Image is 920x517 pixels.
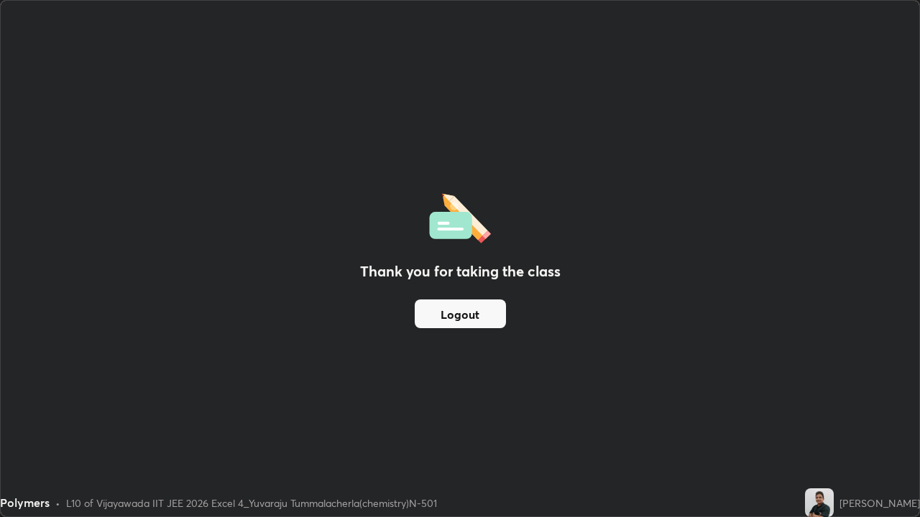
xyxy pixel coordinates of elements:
[415,299,506,328] button: Logout
[805,488,834,517] img: c547916ed39d4cb9837da95068f59e5d.jpg
[55,495,60,511] div: •
[66,495,437,511] div: L10 of Vijayawada IIT JEE 2026 Excel 4_Yuvaraju Tummalacherla(chemistry)N-501
[839,495,920,511] div: [PERSON_NAME]
[360,261,561,282] h2: Thank you for taking the class
[429,189,491,243] img: offlineFeedback.1438e8b3.svg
